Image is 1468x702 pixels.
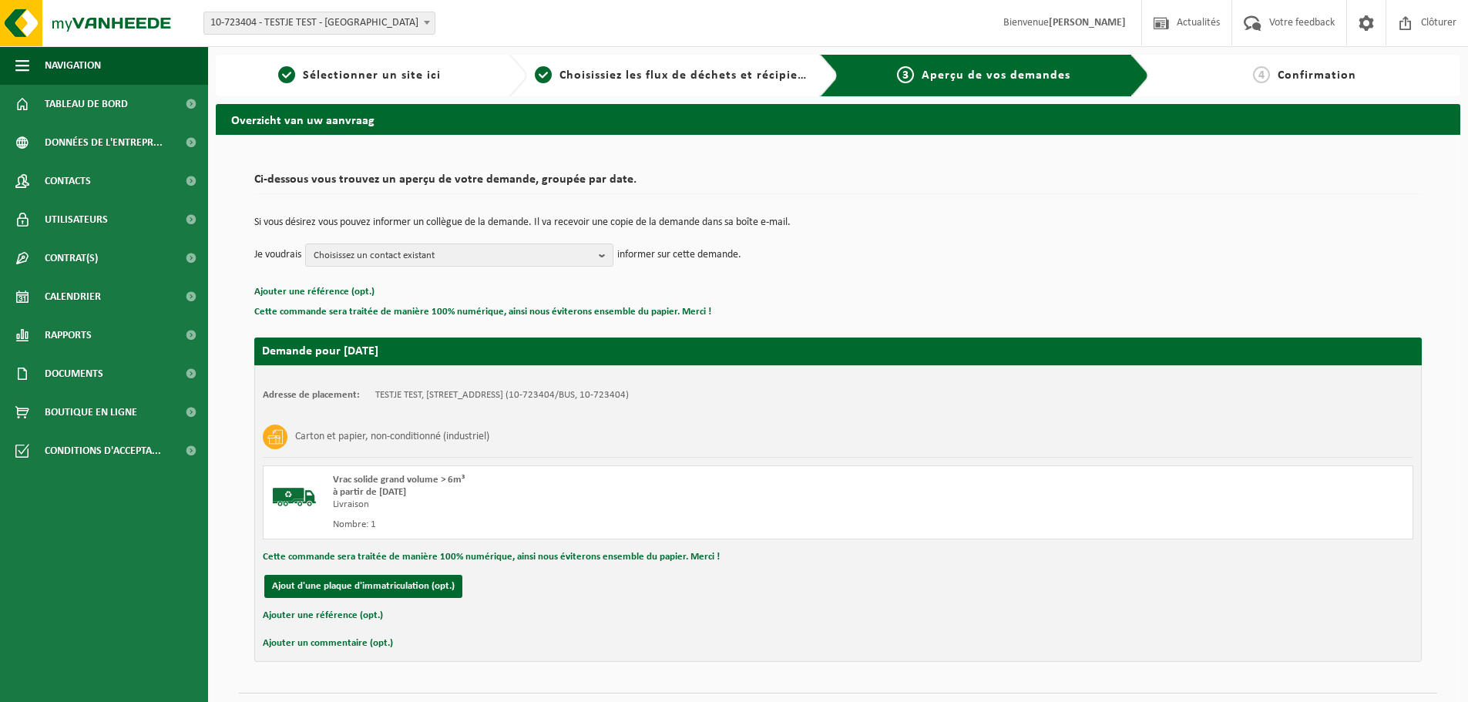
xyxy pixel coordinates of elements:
[1278,69,1356,82] span: Confirmation
[45,200,108,239] span: Utilisateurs
[45,277,101,316] span: Calendrier
[333,519,900,531] div: Nombre: 1
[254,173,1422,194] h2: Ci-dessous vous trouvez un aperçu de votre demande, groupée par date.
[45,316,92,354] span: Rapports
[45,239,98,277] span: Contrat(s)
[45,46,101,85] span: Navigation
[305,244,613,267] button: Choisissez un contact existant
[333,475,465,485] span: Vrac solide grand volume > 6m³
[45,393,137,432] span: Boutique en ligne
[262,345,378,358] strong: Demande pour [DATE]
[254,217,1422,228] p: Si vous désirez vous pouvez informer un collègue de la demande. Il va recevoir une copie de la de...
[617,244,741,267] p: informer sur cette demande.
[263,633,393,653] button: Ajouter un commentaire (opt.)
[333,499,900,511] div: Livraison
[278,66,295,83] span: 1
[1049,17,1126,29] strong: [PERSON_NAME]
[45,432,161,470] span: Conditions d'accepta...
[333,487,406,497] strong: à partir de [DATE]
[1253,66,1270,83] span: 4
[314,244,593,267] span: Choisissez un contact existant
[254,302,711,322] button: Cette commande sera traitée de manière 100% numérique, ainsi nous éviterons ensemble du papier. M...
[254,244,301,267] p: Je voudrais
[223,66,496,85] a: 1Sélectionner un site ici
[216,104,1460,134] h2: Overzicht van uw aanvraag
[45,354,103,393] span: Documents
[45,162,91,200] span: Contacts
[264,575,462,598] button: Ajout d'une plaque d'immatriculation (opt.)
[263,606,383,626] button: Ajouter une référence (opt.)
[535,66,552,83] span: 2
[45,123,163,162] span: Données de l'entrepr...
[263,547,720,567] button: Cette commande sera traitée de manière 100% numérique, ainsi nous éviterons ensemble du papier. M...
[922,69,1070,82] span: Aperçu de vos demandes
[45,85,128,123] span: Tableau de bord
[203,12,435,35] span: 10-723404 - TESTJE TEST - GELUWE
[303,69,441,82] span: Sélectionner un site ici
[204,12,435,34] span: 10-723404 - TESTJE TEST - GELUWE
[375,389,629,401] td: TESTJE TEST, [STREET_ADDRESS] (10-723404/BUS, 10-723404)
[535,66,808,85] a: 2Choisissiez les flux de déchets et récipients
[897,66,914,83] span: 3
[263,390,360,400] strong: Adresse de placement:
[295,425,489,449] h3: Carton et papier, non-conditionné (industriel)
[254,282,375,302] button: Ajouter une référence (opt.)
[271,474,317,520] img: BL-SO-LV.png
[559,69,816,82] span: Choisissiez les flux de déchets et récipients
